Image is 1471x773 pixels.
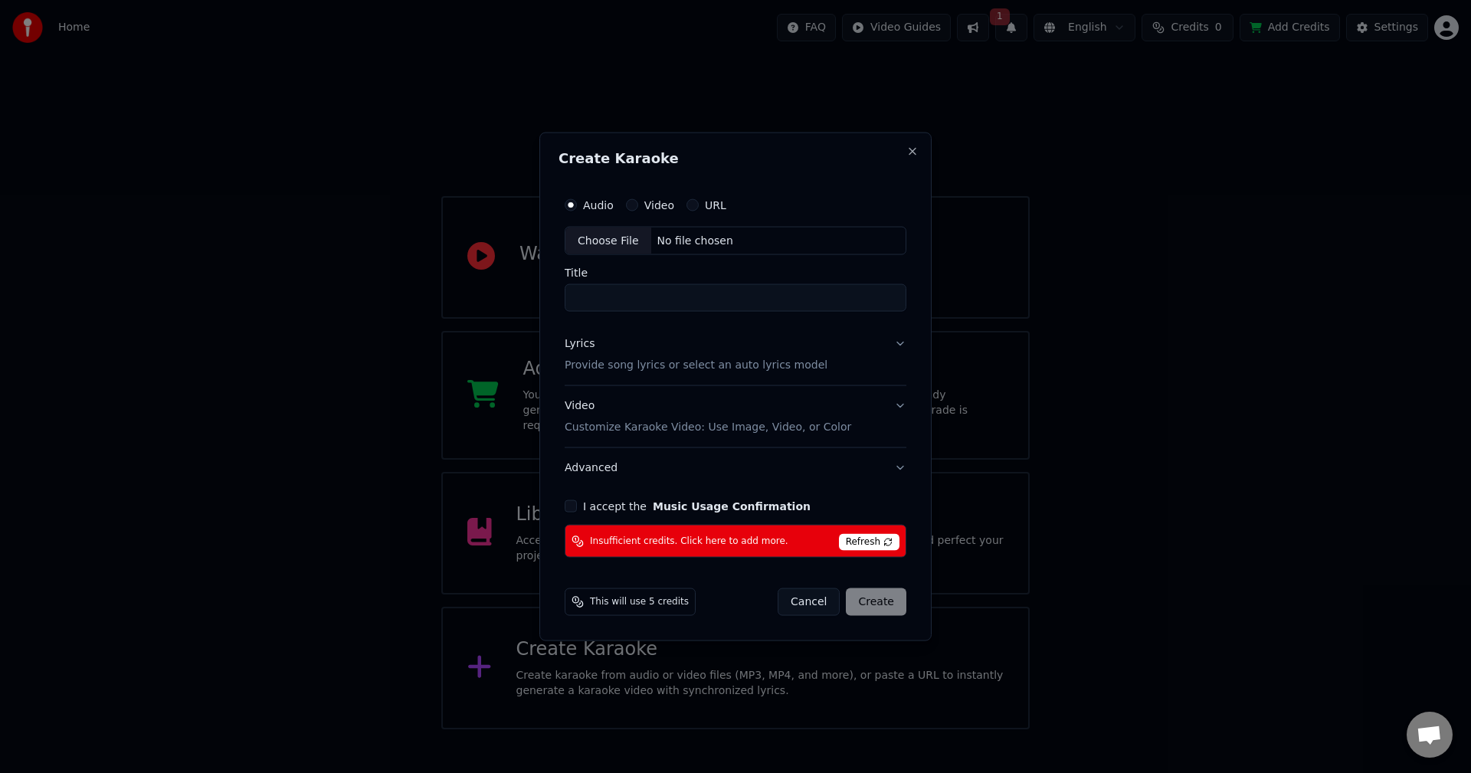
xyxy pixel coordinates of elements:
label: URL [705,199,726,210]
label: Title [565,267,906,278]
p: Provide song lyrics or select an auto lyrics model [565,358,827,373]
button: LyricsProvide song lyrics or select an auto lyrics model [565,324,906,385]
h2: Create Karaoke [559,151,912,165]
div: Lyrics [565,336,595,352]
p: Customize Karaoke Video: Use Image, Video, or Color [565,420,851,435]
label: Video [644,199,674,210]
button: Cancel [778,588,840,616]
label: Audio [583,199,614,210]
span: This will use 5 credits [590,596,689,608]
button: Advanced [565,448,906,488]
div: Choose File [565,227,651,254]
button: I accept the [653,501,811,512]
label: I accept the [583,501,811,512]
span: Refresh [839,534,899,551]
div: Video [565,398,851,435]
span: Insufficient credits. Click here to add more. [590,535,788,547]
div: No file chosen [651,233,739,248]
button: VideoCustomize Karaoke Video: Use Image, Video, or Color [565,386,906,447]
